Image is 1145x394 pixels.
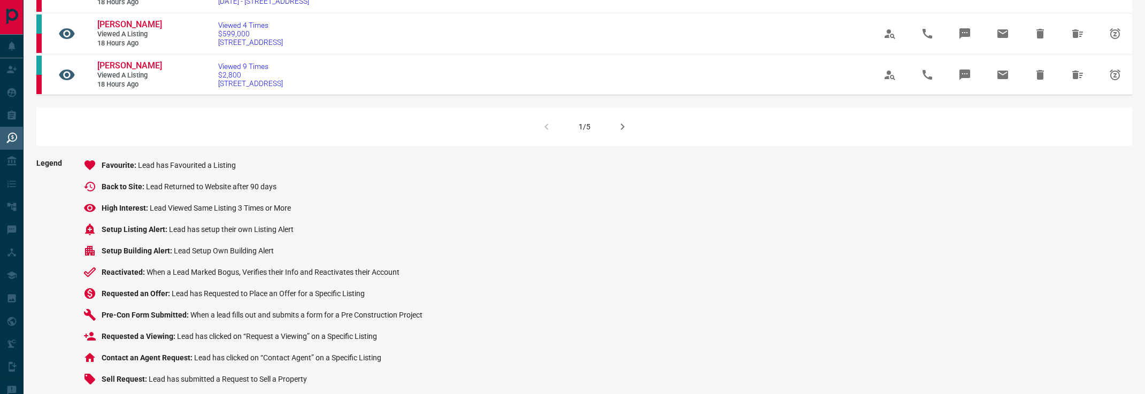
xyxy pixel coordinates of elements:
span: Lead Setup Own Building Alert [174,246,274,255]
span: View Profile [877,62,903,88]
span: [PERSON_NAME] [97,19,162,29]
span: Message [952,62,978,88]
span: Viewed a Listing [97,71,162,80]
span: $2,800 [218,71,283,79]
span: Pre-Con Form Submitted [102,311,190,319]
span: Viewed 4 Times [218,21,283,29]
span: Contact an Agent Request [102,353,194,362]
span: [PERSON_NAME] [97,60,162,71]
a: [PERSON_NAME] [97,60,162,72]
span: [STREET_ADDRESS] [218,38,283,47]
span: Lead has clicked on “Contact Agent” on a Specific Listing [194,353,381,362]
span: Requested an Offer [102,289,172,298]
div: condos.ca [36,56,42,75]
span: Lead has setup their own Listing Alert [169,225,294,234]
span: 18 hours ago [97,80,162,89]
span: Lead has Favourited a Listing [138,161,236,169]
span: Email [990,62,1016,88]
span: Lead has clicked on “Request a Viewing” on a Specific Listing [177,332,377,341]
span: Sell Request [102,375,149,383]
span: Hide [1027,62,1053,88]
span: Reactivated [102,268,147,276]
div: property.ca [36,34,42,53]
span: Hide All from Lynda Lauder [1065,21,1090,47]
span: Back to Site [102,182,146,191]
span: View Profile [877,21,903,47]
a: Viewed 4 Times$599,000[STREET_ADDRESS] [218,21,283,47]
span: Lead Viewed Same Listing 3 Times or More [150,204,291,212]
span: When a Lead Marked Bogus, Verifies their Info and Reactivates their Account [147,268,399,276]
span: Favourite [102,161,138,169]
span: Lead Returned to Website after 90 days [146,182,276,191]
a: Viewed 9 Times$2,800[STREET_ADDRESS] [218,62,283,88]
span: 18 hours ago [97,39,162,48]
span: Call [915,21,940,47]
span: Snooze [1102,62,1128,88]
span: Setup Listing Alert [102,225,169,234]
span: High Interest [102,204,150,212]
span: Email [990,21,1016,47]
span: Lead has submitted a Request to Sell a Property [149,375,307,383]
div: property.ca [36,75,42,94]
a: [PERSON_NAME] [97,19,162,30]
span: Viewed 9 Times [218,62,283,71]
span: $599,000 [218,29,283,38]
span: [STREET_ADDRESS] [218,79,283,88]
span: Requested a Viewing [102,332,177,341]
span: Message [952,21,978,47]
span: Legend [36,159,62,394]
span: Snooze [1102,21,1128,47]
span: Setup Building Alert [102,246,174,255]
div: 1/5 [579,122,590,131]
div: condos.ca [36,14,42,34]
span: Lead has Requested to Place an Offer for a Specific Listing [172,289,365,298]
span: Hide [1027,21,1053,47]
span: Call [915,62,940,88]
span: When a lead fills out and submits a form for a Pre Construction Project [190,311,422,319]
span: Hide All from Lynda Lauder [1065,62,1090,88]
span: Viewed a Listing [97,30,162,39]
